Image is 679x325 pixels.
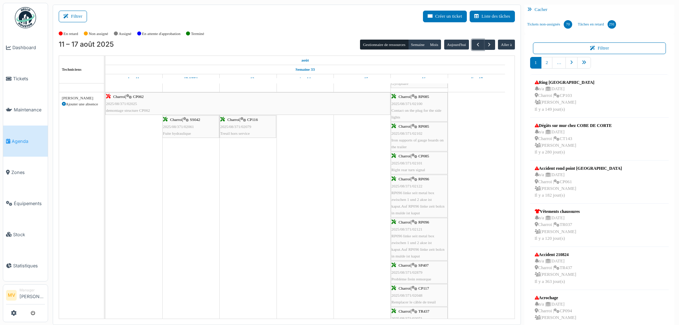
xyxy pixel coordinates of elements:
[3,157,48,188] a: Zones
[391,161,423,165] span: 2025/08/371/02101
[298,74,313,83] a: 14 août 2025
[564,20,572,29] div: 70
[444,40,469,50] button: Aujourd'hui
[399,177,411,181] span: Charroi
[19,288,45,293] div: Manager
[12,44,45,51] span: Dashboard
[391,234,445,259] span: RP096 linke seit metal box zwischen 1 und 2 akse ist kaput.Auf RP096 linke zeit bolcn in mulde is...
[530,57,541,69] a: 1
[608,20,616,29] div: 291
[170,117,182,122] span: Charroi
[391,270,423,274] span: 2025/08/371/02879
[391,293,423,297] span: 2025/08/371/02048
[391,262,447,283] div: |
[64,31,78,37] label: En retard
[13,231,45,238] span: Stock
[106,93,390,114] div: |
[15,7,36,28] img: Badge_color-CXgf-gQk.svg
[483,40,495,50] button: Suivant
[391,285,447,306] div: |
[89,31,108,37] label: Non assigné
[533,207,582,244] a: Vêtements chaussures n/a |[DATE] Charroi |TR037 [PERSON_NAME]Il y a 120 jour(s)
[391,123,447,150] div: |
[391,184,423,188] span: 2025/08/371/02122
[408,40,428,50] button: Semaine
[399,309,411,313] span: Charroi
[3,32,48,63] a: Dashboard
[106,108,150,112] span: demontage structure CP062
[220,124,251,129] span: 2025/08/371/02079
[533,77,596,115] a: Ring [GEOGRAPHIC_DATA] n/a |[DATE] Charroi |CP103 [PERSON_NAME]Il y a 149 jour(s)
[535,79,594,86] div: Ring [GEOGRAPHIC_DATA]
[418,124,429,128] span: RP085
[418,177,429,181] span: RP096
[106,101,137,106] span: 2025/08/371/02025
[418,94,429,99] span: RP085
[11,169,45,176] span: Zones
[14,106,45,113] span: Maintenance
[391,168,425,172] span: Right rear turn signal
[535,251,576,258] div: Accident 210824
[3,94,48,126] a: Maintenance
[535,258,576,285] div: n/a | [DATE] Charroi | TR437 [PERSON_NAME] Il y a 363 jour(s)
[142,31,180,37] label: En attente d'approbation
[399,124,411,128] span: Charroi
[399,154,411,158] span: Charroi
[418,263,429,267] span: SP407
[13,75,45,82] span: Tickets
[247,117,258,122] span: CP116
[227,117,239,122] span: Charroi
[163,131,191,135] span: Fuite hydraulique
[391,227,423,231] span: 2025/08/371/02121
[3,126,48,157] a: Agenda
[3,63,48,94] a: Tickets
[524,5,675,15] div: Cacher
[391,191,445,215] span: RP096 linke seit metal box zwischen 1 und 2 akse ist kaput.Auf RP096 linke zeit bolcn in mulde is...
[220,131,250,135] span: Treuil hors service
[524,15,575,34] a: Tickets non-assignés
[533,121,614,158] a: Dégâts sur mur chez COBE DE CORTE n/a |[DATE] Charroi |CT143 [PERSON_NAME]Il y a 280 jour(s)
[19,288,45,303] li: [PERSON_NAME]
[533,163,624,201] a: Accident rond point [GEOGRAPHIC_DATA] n/a |[DATE] Charroi |CP061 [PERSON_NAME]Il y a 182 jour(s)
[533,42,666,54] button: Filtrer
[535,122,612,129] div: Dégâts sur mur chez COBE DE CORTE
[62,95,101,101] div: [PERSON_NAME]
[191,31,204,37] label: Terminé
[12,138,45,145] span: Agenda
[62,101,101,107] div: Ajouter une absence
[399,94,411,99] span: Charroi
[391,219,447,260] div: |
[300,56,311,65] a: 11 août 2025
[62,67,82,71] span: Techniciens
[541,57,552,69] a: 2
[535,86,594,113] div: n/a | [DATE] Charroi | CP103 [PERSON_NAME] Il y a 149 jour(s)
[163,116,219,137] div: |
[530,57,669,74] nav: pager
[470,11,515,22] button: Liste des tâches
[126,74,141,83] a: 11 août 2025
[498,40,515,50] button: Aller à
[535,129,612,156] div: n/a | [DATE] Charroi | CT143 [PERSON_NAME] Il y a 280 jour(s)
[354,74,370,83] a: 15 août 2025
[391,93,447,121] div: |
[3,219,48,250] a: Stock
[113,94,125,99] span: Charroi
[418,220,429,224] span: RP096
[411,74,428,83] a: 16 août 2025
[391,176,447,216] div: |
[360,40,408,50] button: Gestionnaire de ressources
[14,200,45,207] span: Équipements
[399,286,411,290] span: Charroi
[472,40,483,50] button: Précédent
[391,277,431,281] span: Problème frein remorque
[418,309,429,313] span: TR437
[119,31,132,37] label: Assigné
[391,153,447,173] div: |
[6,288,45,304] a: MV Manager[PERSON_NAME]
[163,124,194,129] span: 2025/08/371/02061
[469,74,484,83] a: 17 août 2025
[533,250,578,287] a: Accident 210824 n/a |[DATE] Charroi |TR437 [PERSON_NAME]Il y a 363 jour(s)
[3,250,48,281] a: Statistiques
[423,11,467,22] button: Créer un ticket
